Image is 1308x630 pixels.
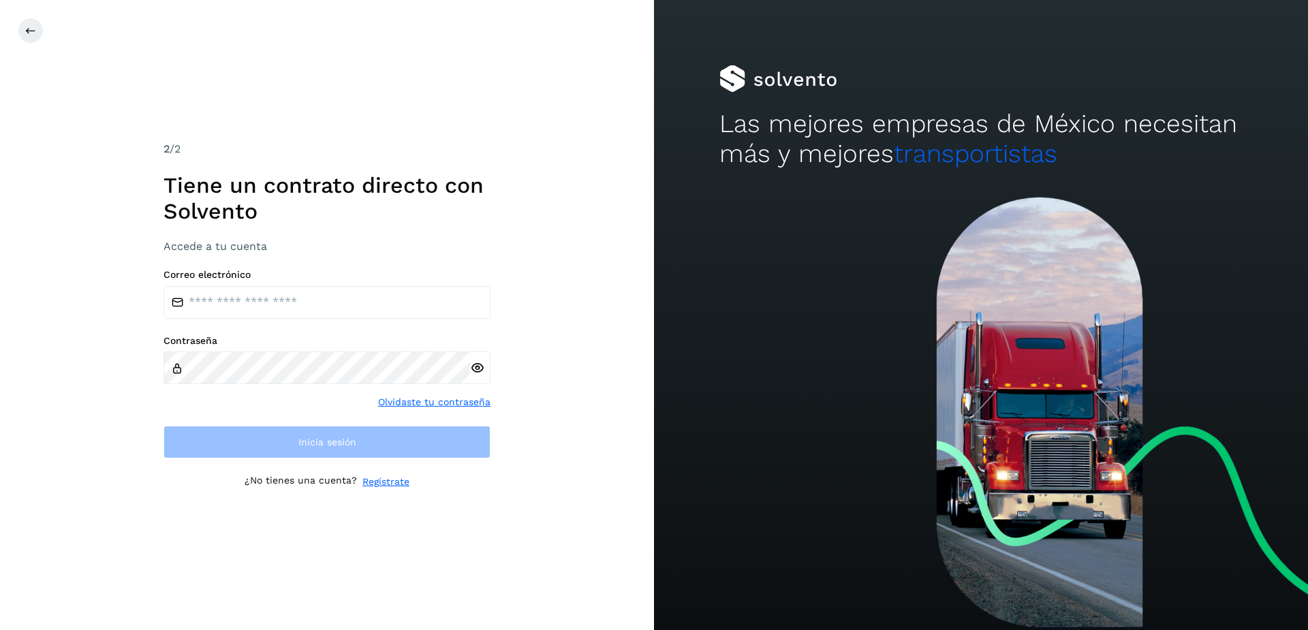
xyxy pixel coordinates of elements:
a: Regístrate [362,475,409,489]
h3: Accede a tu cuenta [163,240,490,253]
label: Contraseña [163,335,490,347]
span: transportistas [894,139,1057,168]
span: 2 [163,142,170,155]
span: Inicia sesión [298,437,356,447]
p: ¿No tienes una cuenta? [245,475,357,489]
button: Inicia sesión [163,426,490,458]
a: Olvidaste tu contraseña [378,395,490,409]
h2: Las mejores empresas de México necesitan más y mejores [719,109,1243,170]
h1: Tiene un contrato directo con Solvento [163,172,490,225]
div: /2 [163,141,490,157]
label: Correo electrónico [163,269,490,281]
